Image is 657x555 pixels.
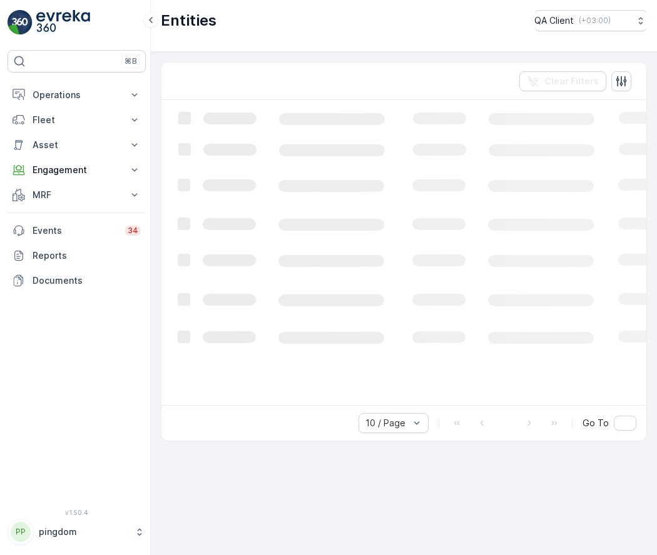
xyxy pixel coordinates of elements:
button: Engagement [8,157,146,182]
button: Operations [8,82,146,107]
p: Asset [33,139,121,151]
button: Asset [8,132,146,157]
p: Clear Filters [544,75,599,87]
p: MRF [33,189,121,201]
p: Documents [33,274,141,287]
img: logo_light-DOdMpM7g.png [36,10,90,35]
p: Events [33,224,118,237]
p: 34 [128,226,138,236]
p: pingdom [39,526,128,538]
button: MRF [8,182,146,207]
a: Documents [8,268,146,293]
p: Operations [33,89,121,101]
a: Events34 [8,218,146,243]
button: Clear Filters [519,71,606,91]
p: Engagement [33,164,121,176]
p: Reports [33,249,141,262]
div: PP [11,522,31,542]
p: QA Client [534,14,574,27]
p: ⌘B [125,56,137,66]
p: Entities [161,11,216,31]
button: QA Client(+03:00) [534,10,647,31]
span: Go To [583,417,609,429]
img: logo [8,10,33,35]
span: v 1.50.4 [8,509,146,516]
a: Reports [8,243,146,268]
p: ( +03:00 ) [579,16,611,26]
button: PPpingdom [8,519,146,545]
button: Fleet [8,107,146,132]
p: Fleet [33,114,121,126]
